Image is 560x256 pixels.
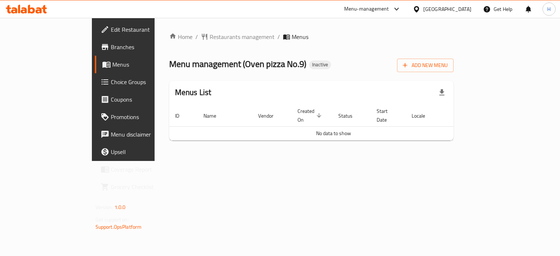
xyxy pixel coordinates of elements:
a: Menu disclaimer [95,126,186,143]
a: Coverage Report [95,161,186,178]
span: Choice Groups [111,78,180,86]
div: Menu-management [344,5,389,13]
span: Grocery Checklist [111,182,180,191]
span: Created On [297,107,324,124]
span: No data to show [316,129,351,138]
a: Menus [95,56,186,73]
span: 1.0.0 [114,202,126,212]
span: Vendor [258,111,283,120]
a: Coupons [95,91,186,108]
a: Promotions [95,108,186,126]
div: Inactive [309,60,331,69]
a: Grocery Checklist [95,178,186,196]
a: Choice Groups [95,73,186,91]
a: Branches [95,38,186,56]
span: Menu management ( Oven pizza No.9 ) [169,56,306,72]
span: Locale [412,111,435,120]
table: enhanced table [169,105,498,141]
span: H [547,5,551,13]
th: Actions [443,105,498,127]
a: Upsell [95,143,186,161]
button: Add New Menu [397,59,454,72]
span: Version: [96,202,113,212]
span: Restaurants management [210,32,275,41]
span: Menu disclaimer [111,130,180,139]
span: Menus [292,32,308,41]
a: Edit Restaurant [95,21,186,38]
h2: Menus List [175,87,211,98]
span: Inactive [309,62,331,68]
span: Get support on: [96,215,129,224]
nav: breadcrumb [169,32,454,41]
span: Menus [112,60,180,69]
span: Add New Menu [403,61,448,70]
li: / [277,32,280,41]
span: Edit Restaurant [111,25,180,34]
span: ID [175,111,189,120]
span: Branches [111,43,180,51]
div: [GEOGRAPHIC_DATA] [423,5,471,13]
a: Support.OpsPlatform [96,222,142,232]
span: Upsell [111,147,180,156]
a: Restaurants management [201,32,275,41]
span: Start Date [377,107,397,124]
span: Name [203,111,226,120]
div: Export file [433,84,451,101]
span: Status [338,111,362,120]
span: Coverage Report [111,165,180,174]
span: Promotions [111,113,180,121]
li: / [195,32,198,41]
span: Coupons [111,95,180,104]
